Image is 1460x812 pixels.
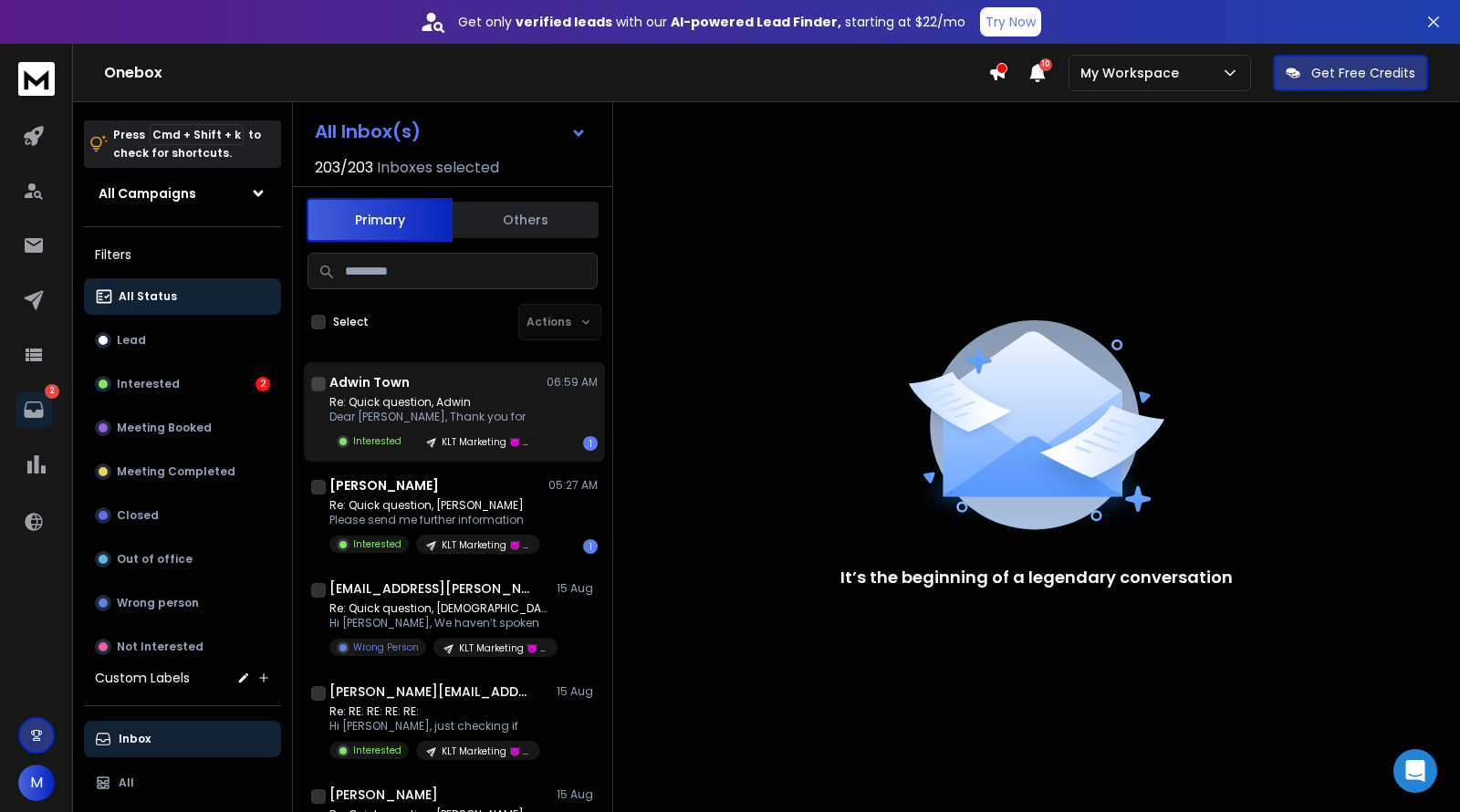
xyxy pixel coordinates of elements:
h3: Filters [84,242,281,267]
p: KLT Marketing 😈 | campaign 2 real data 150825 [442,435,529,449]
button: Wrong person [84,585,281,621]
p: Please send me further information [329,513,540,527]
h1: [PERSON_NAME] [329,786,438,804]
button: Lead [84,322,281,359]
p: Re: RE: RE: RE: RE: [329,704,540,719]
h1: All Inbox(s) [315,122,421,141]
p: 15 Aug [557,787,598,802]
p: KLT Marketing 😈 | campaign 130825 [442,744,529,758]
p: Try Now [985,13,1036,31]
p: Interested [353,434,401,448]
p: It’s the beginning of a legendary conversation [840,565,1233,590]
p: All Status [119,289,177,304]
p: Press to check for shortcuts. [113,126,261,162]
a: 2 [16,391,52,428]
p: KLT Marketing 😈 | campaign 130825 [442,538,529,552]
h1: [EMAIL_ADDRESS][PERSON_NAME][DOMAIN_NAME] [329,579,530,598]
p: Not Interested [117,640,203,654]
p: Meeting Completed [117,464,235,479]
label: Select [333,315,369,329]
button: Interested2 [84,366,281,402]
h1: [PERSON_NAME][EMAIL_ADDRESS][DOMAIN_NAME] [329,682,530,701]
p: 2 [45,384,59,399]
button: Meeting Completed [84,453,281,490]
p: All [119,776,134,790]
p: Get Free Credits [1311,64,1415,82]
p: Lead [117,333,146,348]
p: Get only with our starting at $22/mo [458,13,965,31]
button: Meeting Booked [84,410,281,446]
p: 06:59 AM [547,375,598,390]
div: Open Intercom Messenger [1393,749,1437,793]
p: Out of office [117,552,193,567]
h1: Adwin Town [329,373,410,391]
p: Meeting Booked [117,421,212,435]
img: logo [18,62,55,96]
strong: AI-powered Lead Finder, [671,13,841,31]
div: 1 [583,436,598,451]
button: Closed [84,497,281,534]
button: Out of office [84,541,281,578]
h1: [PERSON_NAME] [329,476,439,494]
p: Wrong person [117,596,199,610]
p: Interested [117,377,180,391]
p: Closed [117,508,159,523]
button: M [18,765,55,801]
div: 2 [255,377,270,391]
button: All Status [84,278,281,315]
div: 1 [583,539,598,554]
p: Hi [PERSON_NAME], We haven’t spoken [329,616,548,630]
span: 203 / 203 [315,157,373,179]
h3: Inboxes selected [377,157,499,179]
p: Re: Quick question, Adwin [329,395,540,410]
h1: All Campaigns [99,184,196,203]
button: All Inbox(s) [300,113,601,150]
p: Interested [353,744,401,757]
p: Hi [PERSON_NAME], just checking if [329,719,540,734]
button: Get Free Credits [1273,55,1428,91]
button: Others [453,200,599,240]
p: My Workspace [1080,64,1186,82]
p: Dear [PERSON_NAME], Thank you for [329,410,540,424]
button: All Campaigns [84,175,281,212]
span: Cmd + Shift + k [150,124,244,145]
p: 05:27 AM [548,478,598,493]
h3: Custom Labels [95,669,190,687]
p: Re: Quick question, [PERSON_NAME] [329,498,540,513]
p: Re: Quick question, [DEMOGRAPHIC_DATA] [329,601,548,616]
p: 15 Aug [557,684,598,699]
p: Wrong Person [353,640,419,654]
p: Interested [353,537,401,551]
p: Inbox [119,732,151,746]
button: Inbox [84,721,281,757]
p: KLT Marketing 😈 | campaign 2 real data 150825 [459,641,547,655]
button: All [84,765,281,801]
span: 10 [1039,58,1052,71]
p: 15 Aug [557,581,598,596]
strong: verified leads [516,13,612,31]
button: Not Interested [84,629,281,665]
button: Primary [307,198,453,242]
button: Try Now [980,7,1041,36]
h1: Onebox [104,62,988,84]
